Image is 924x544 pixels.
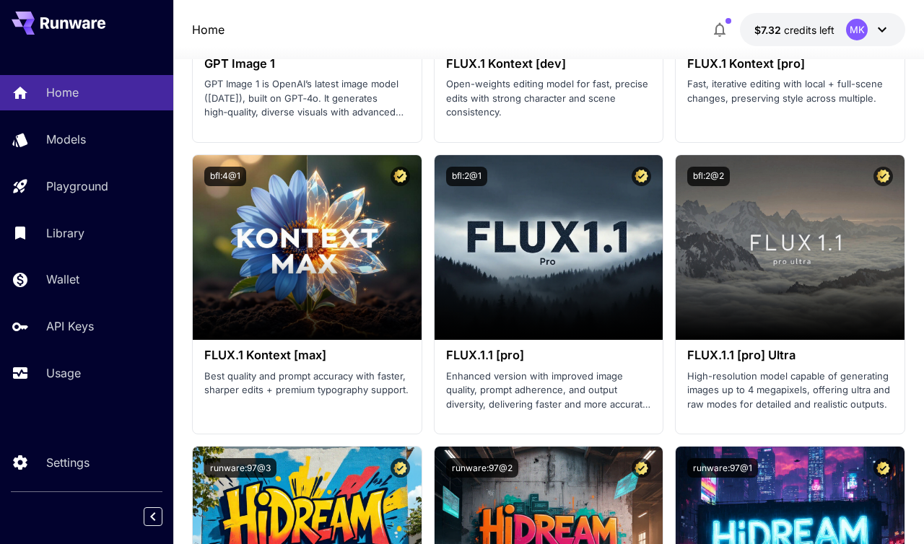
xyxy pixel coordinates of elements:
[435,155,663,340] img: alt
[192,21,225,38] a: Home
[446,348,652,362] h3: FLUX.1.1 [pro]
[46,364,81,382] p: Usage
[46,317,94,335] p: API Keys
[676,155,905,340] img: alt
[391,458,410,478] button: Certified Model – Vetted for best performance and includes a commercial license.
[846,19,868,40] div: MK
[46,131,86,148] p: Models
[632,458,651,478] button: Certified Model – Vetted for best performance and includes a commercial license.
[154,504,173,530] div: Collapse sidebar
[687,57,893,71] h3: FLUX.1 Kontext [pro]
[204,458,276,478] button: runware:97@3
[687,77,893,105] p: Fast, iterative editing with local + full-scene changes, preserving style across multiple.
[632,167,651,186] button: Certified Model – Vetted for best performance and includes a commercial license.
[46,177,108,195] p: Playground
[193,155,422,340] img: alt
[204,167,246,186] button: bfl:4@1
[204,77,410,120] p: GPT Image 1 is OpenAI’s latest image model ([DATE]), built on GPT‑4o. It generates high‑quality, ...
[446,57,652,71] h3: FLUX.1 Kontext [dev]
[754,22,834,38] div: $7.3209
[446,167,487,186] button: bfl:2@1
[204,348,410,362] h3: FLUX.1 Kontext [max]
[784,24,834,36] span: credits left
[46,224,84,242] p: Library
[873,167,893,186] button: Certified Model – Vetted for best performance and includes a commercial license.
[446,77,652,120] p: Open-weights editing model for fast, precise edits with strong character and scene consistency.
[687,458,758,478] button: runware:97@1
[687,348,893,362] h3: FLUX.1.1 [pro] Ultra
[144,507,162,526] button: Collapse sidebar
[46,454,90,471] p: Settings
[687,167,730,186] button: bfl:2@2
[204,57,410,71] h3: GPT Image 1
[446,369,652,412] p: Enhanced version with improved image quality, prompt adherence, and output diversity, delivering ...
[192,21,225,38] nav: breadcrumb
[446,458,518,478] button: runware:97@2
[754,24,784,36] span: $7.32
[46,84,79,101] p: Home
[46,271,79,288] p: Wallet
[873,458,893,478] button: Certified Model – Vetted for best performance and includes a commercial license.
[687,369,893,412] p: High-resolution model capable of generating images up to 4 megapixels, offering ultra and raw mod...
[204,369,410,398] p: Best quality and prompt accuracy with faster, sharper edits + premium typography support.
[740,13,905,46] button: $7.3209MK
[391,167,410,186] button: Certified Model – Vetted for best performance and includes a commercial license.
